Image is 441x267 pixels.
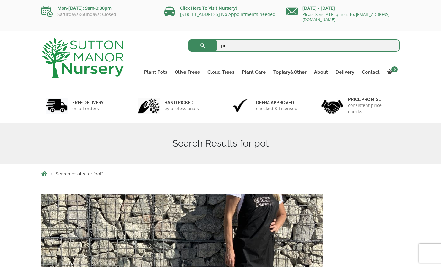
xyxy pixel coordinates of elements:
p: [DATE] - [DATE] [286,4,400,12]
nav: Breadcrumbs [41,171,400,176]
p: consistent price checks [348,102,396,115]
a: 0 [384,68,400,77]
input: Search... [188,39,400,52]
p: Saturdays&Sundays: Closed [41,12,155,17]
h6: hand picked [164,100,199,105]
a: Cloud Trees [204,68,238,77]
img: 2.jpg [138,98,160,114]
a: Olive Trees [171,68,204,77]
span: 0 [391,66,398,72]
img: 1.jpg [46,98,68,114]
h6: FREE DELIVERY [72,100,104,105]
a: Plant Pots [140,68,171,77]
h6: Price promise [348,97,396,102]
img: logo [41,38,124,78]
a: Contact [358,68,384,77]
p: on all orders [72,105,104,112]
a: The Barolo Pot 50 Colour Black (Resin) [41,258,323,264]
p: Mon-[DATE]: 9am-3:30pm [41,4,155,12]
p: by professionals [164,105,199,112]
h6: Defra approved [256,100,297,105]
a: Delivery [332,68,358,77]
a: Plant Care [238,68,269,77]
p: checked & Licensed [256,105,297,112]
a: [STREET_ADDRESS] No Appointments needed [180,11,275,17]
h1: Search Results for pot [41,138,400,149]
a: Click Here To Visit Nursery! [180,5,237,11]
span: Search results for “pot” [56,171,103,176]
a: About [310,68,332,77]
img: 4.jpg [321,96,343,115]
a: Please Send All Enquiries To: [EMAIL_ADDRESS][DOMAIN_NAME] [302,12,389,22]
img: 3.jpg [229,98,251,114]
a: Topiary&Other [269,68,310,77]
